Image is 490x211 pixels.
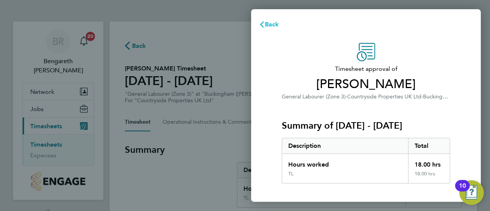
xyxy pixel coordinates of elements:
[408,154,450,171] div: 18.00 hrs
[408,138,450,154] div: Total
[282,119,450,132] h3: Summary of [DATE] - [DATE]
[459,186,466,196] div: 10
[282,77,450,92] span: [PERSON_NAME]
[346,93,347,100] span: ·
[408,171,450,183] div: 18.00 hrs
[265,21,279,28] span: Back
[459,180,484,205] button: Open Resource Center, 10 new notifications
[282,138,408,154] div: Description
[288,171,294,177] div: TL
[347,93,421,100] span: Countryside Properties UK Ltd
[282,64,450,74] span: Timesheet approval of
[282,138,450,183] div: Summary of 18 - 24 Aug 2025
[282,93,346,100] span: General Labourer (Zone 3)
[282,154,408,171] div: Hours worked
[251,17,287,32] button: Back
[421,93,423,100] span: ·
